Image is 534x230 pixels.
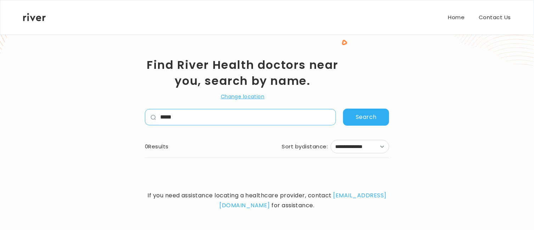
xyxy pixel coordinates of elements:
h1: Find River Health doctors near you, search by name. [145,57,341,89]
a: Home [448,12,465,22]
button: Search [343,109,389,126]
span: If you need assistance locating a healthcare provider, contact for assistance. [145,191,389,210]
input: name [156,109,336,125]
button: Change location [221,92,264,101]
div: 0 Results [145,142,169,152]
div: Sort by : [282,142,328,152]
span: distance [302,142,327,152]
a: Contact Us [479,12,511,22]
